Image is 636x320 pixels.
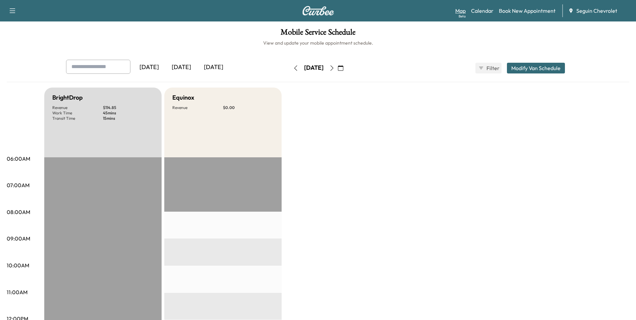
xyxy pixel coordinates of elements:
[499,7,556,15] a: Book New Appointment
[7,288,27,296] p: 11:00AM
[103,105,154,110] p: $ 114.85
[7,208,30,216] p: 08:00AM
[471,7,494,15] a: Calendar
[172,105,223,110] p: Revenue
[455,7,466,15] a: MapBeta
[7,261,29,269] p: 10:00AM
[52,105,103,110] p: Revenue
[172,93,194,102] h5: Equinox
[459,14,466,19] div: Beta
[103,116,154,121] p: 15 mins
[576,7,617,15] span: Seguin Chevrolet
[7,155,30,163] p: 06:00AM
[507,63,565,73] button: Modify Van Schedule
[103,110,154,116] p: 45 mins
[486,64,499,72] span: Filter
[7,181,30,189] p: 07:00AM
[302,6,334,15] img: Curbee Logo
[133,60,165,75] div: [DATE]
[52,116,103,121] p: Transit Time
[304,64,324,72] div: [DATE]
[197,60,230,75] div: [DATE]
[52,93,83,102] h5: BrightDrop
[7,28,629,40] h1: Mobile Service Schedule
[7,40,629,46] h6: View and update your mobile appointment schedule.
[223,105,274,110] p: $ 0.00
[475,63,502,73] button: Filter
[7,234,30,243] p: 09:00AM
[52,110,103,116] p: Work Time
[165,60,197,75] div: [DATE]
